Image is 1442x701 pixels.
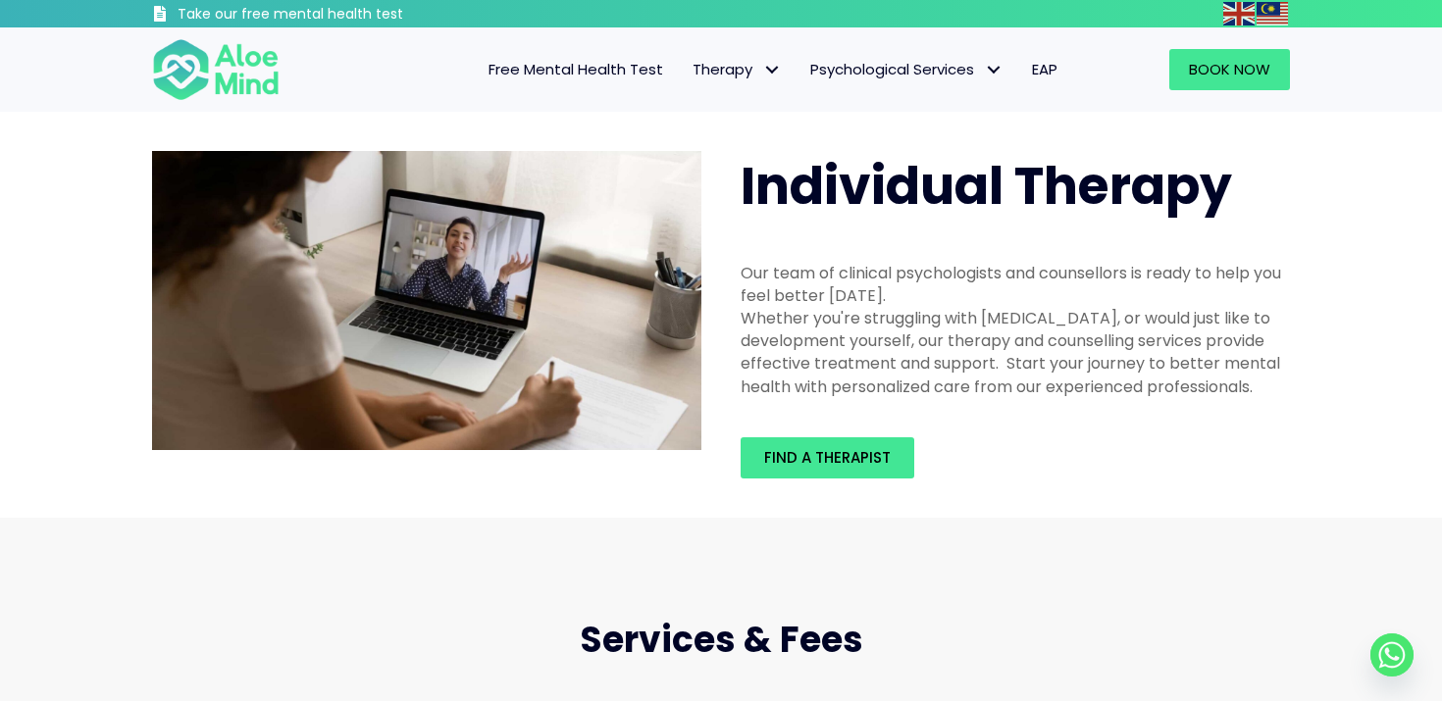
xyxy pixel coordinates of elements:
[693,59,781,79] span: Therapy
[1257,2,1290,25] a: Malay
[1257,2,1288,25] img: ms
[741,262,1290,307] div: Our team of clinical psychologists and counsellors is ready to help you feel better [DATE].
[757,56,786,84] span: Therapy: submenu
[489,59,663,79] span: Free Mental Health Test
[474,49,678,90] a: Free Mental Health Test
[796,49,1017,90] a: Psychological ServicesPsychological Services: submenu
[580,615,863,665] span: Services & Fees
[678,49,796,90] a: TherapyTherapy: submenu
[1223,2,1255,25] img: en
[741,307,1290,398] div: Whether you're struggling with [MEDICAL_DATA], or would just like to development yourself, our th...
[810,59,1003,79] span: Psychological Services
[152,5,508,27] a: Take our free mental health test
[305,49,1072,90] nav: Menu
[741,150,1232,222] span: Individual Therapy
[1370,633,1414,676] a: Whatsapp
[152,37,280,102] img: Aloe mind Logo
[979,56,1007,84] span: Psychological Services: submenu
[741,437,914,478] a: Find a therapist
[1189,59,1270,79] span: Book Now
[764,447,891,468] span: Find a therapist
[152,151,701,451] img: Therapy online individual
[1169,49,1290,90] a: Book Now
[1032,59,1057,79] span: EAP
[1223,2,1257,25] a: English
[178,5,508,25] h3: Take our free mental health test
[1017,49,1072,90] a: EAP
